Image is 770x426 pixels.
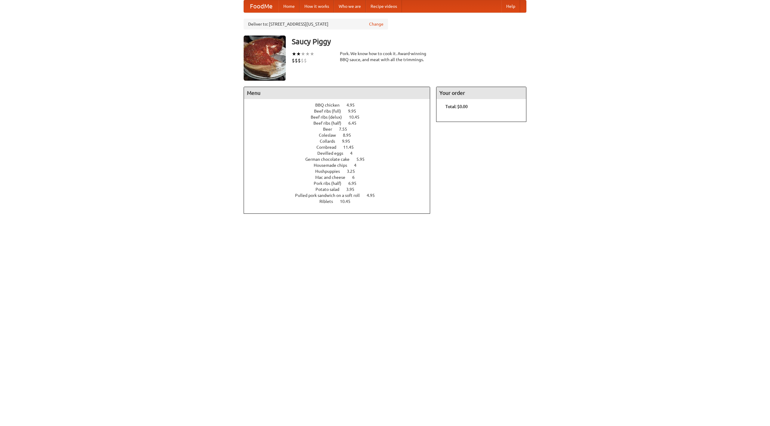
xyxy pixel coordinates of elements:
li: ★ [305,51,310,57]
span: Devilled eggs [317,151,349,156]
a: Pulled pork sandwich on a soft roll 4.95 [295,193,386,198]
span: Beef ribs (full) [314,109,347,113]
a: German chocolate cake 5.95 [305,157,376,162]
span: 11.45 [343,145,360,150]
span: Beer [323,127,338,132]
span: 4.95 [367,193,381,198]
a: Mac and cheese 6 [315,175,366,180]
a: Collards 9.95 [320,139,361,144]
a: Pork ribs (half) 6.95 [314,181,368,186]
span: Collards [320,139,341,144]
span: 5.95 [356,157,371,162]
span: Beef ribs (delux) [311,115,348,120]
a: Beer 7.55 [323,127,358,132]
span: Cornbread [316,145,342,150]
li: $ [295,57,298,64]
b: Total: $0.00 [445,104,468,109]
span: 6.95 [348,181,362,186]
span: 4.95 [346,103,361,107]
a: Devilled eggs 4 [317,151,364,156]
div: Deliver to: [STREET_ADDRESS][US_STATE] [244,19,388,30]
a: Riblets 10.45 [319,199,362,204]
h4: Menu [244,87,430,99]
a: Hushpuppies 3.25 [315,169,366,174]
span: 3.95 [346,187,360,192]
a: FoodMe [244,0,279,12]
a: Help [501,0,520,12]
a: Coleslaw 8.95 [319,133,362,138]
span: Potato salad [316,187,345,192]
span: 4 [350,151,359,156]
span: 6.45 [348,121,362,126]
img: angular.jpg [244,36,286,81]
span: 6 [352,175,361,180]
li: ★ [301,51,305,57]
a: Who we are [334,0,366,12]
li: ★ [296,51,301,57]
li: $ [298,57,301,64]
a: Beef ribs (half) 6.45 [313,121,368,126]
a: Change [369,21,383,27]
a: Housemade chips 4 [314,163,368,168]
li: $ [292,57,295,64]
span: 3.25 [347,169,361,174]
a: BBQ chicken 4.95 [315,103,366,107]
li: $ [301,57,304,64]
a: Beef ribs (delux) 10.45 [311,115,371,120]
a: Beef ribs (full) 9.95 [314,109,367,113]
span: German chocolate cake [305,157,356,162]
h4: Your order [436,87,526,99]
span: 9.95 [342,139,356,144]
span: 9.95 [348,109,362,113]
span: Pulled pork sandwich on a soft roll [295,193,366,198]
span: Beef ribs (half) [313,121,347,126]
a: Cornbread 11.45 [316,145,365,150]
span: Mac and cheese [315,175,351,180]
span: Hushpuppies [315,169,346,174]
li: ★ [292,51,296,57]
a: Home [279,0,300,12]
span: Riblets [319,199,339,204]
a: How it works [300,0,334,12]
span: 8.95 [343,133,357,138]
span: Coleslaw [319,133,342,138]
span: 10.45 [349,115,365,120]
a: Recipe videos [366,0,402,12]
li: ★ [310,51,314,57]
h3: Saucy Piggy [292,36,526,48]
span: Housemade chips [314,163,353,168]
span: 10.45 [340,199,356,204]
li: $ [304,57,307,64]
span: 7.55 [339,127,353,132]
span: 4 [354,163,362,168]
span: Pork ribs (half) [314,181,347,186]
a: Potato salad 3.95 [316,187,365,192]
span: BBQ chicken [315,103,346,107]
div: Pork. We know how to cook it. Award-winning BBQ sauce, and meat with all the trimmings. [340,51,430,63]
